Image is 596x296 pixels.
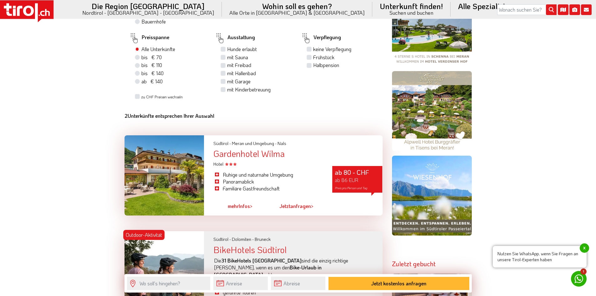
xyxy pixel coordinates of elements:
[580,243,589,253] span: x
[335,186,367,190] span: Preis pro Person und Tag
[580,268,587,275] span: 1
[569,4,580,15] i: Fotogalerie
[125,112,214,119] b: Unterkünfte entsprechen Ihrer Auswahl
[141,70,164,76] span: bis € 140
[213,140,231,146] span: Südtirol -
[213,277,268,290] input: Anreise
[141,54,162,60] span: bis € 70
[392,260,436,268] strong: Zuletzt gebucht
[141,78,163,85] span: ab € 140
[571,271,587,287] a: 1 Nutzen Sie WhatsApp, wenn Sie Fragen an unsere Tirol-Experten habenx
[558,4,568,15] i: Karte öffnen
[335,177,358,183] span: ab 86 EUR
[141,94,183,100] label: zu CHF Preisen wechseln
[229,10,365,15] small: Alle Orte in [GEOGRAPHIC_DATA] & [GEOGRAPHIC_DATA]
[227,78,251,85] label: mit Garage
[125,112,128,119] b: 2
[232,236,254,242] span: Dolomiten -
[332,166,382,193] div: ab 80 - CHF
[227,54,248,61] label: mit Sauna
[213,236,231,242] span: Südtirol -
[227,46,257,53] label: Hunde erlaubt
[141,62,162,68] span: bis € 110
[279,203,290,209] span: Jetzt
[227,86,271,93] label: mit Kinderbetreuung
[129,31,169,45] label: Preisspanne
[127,277,210,290] input: Wo soll's hingehen?
[232,140,277,146] span: Meran und Umgebung -
[227,70,256,77] label: mit Hallenbad
[255,236,271,242] span: Bruneck
[213,171,323,178] li: Ruhige und naturnahe Umgebung
[227,62,251,69] label: mit Freibad
[214,264,322,278] strong: Bike-Urlaub in [GEOGRAPHIC_DATA]
[214,257,365,278] p: Die sind die einzig richtige [PERSON_NAME], wenn es um den geht.
[313,54,334,61] label: Frühstück
[213,245,382,255] div: BikeHotels Südtirol
[392,156,472,236] img: wiesenhof-sommer.jpg
[82,10,214,15] small: Nordtirol - [GEOGRAPHIC_DATA] - [GEOGRAPHIC_DATA]
[271,277,325,290] input: Abreise
[301,31,341,45] label: Verpflegung
[215,31,255,45] label: Ausstattung
[213,178,323,185] li: Panoramablick
[278,140,286,146] span: Nals
[141,46,175,53] label: Alle Unterkünfte
[392,71,472,151] img: burggraefler.jpg
[279,199,313,213] a: Jetztanfragen>
[493,246,587,267] span: Nutzen Sie WhatsApp, wenn Sie Fragen an unsere Tirol-Experten haben
[213,185,323,192] li: Familiäre Gastfreundschaft
[311,203,313,209] span: >
[250,203,252,209] span: >
[581,4,592,15] i: Kontakt
[329,277,469,290] button: Jetzt kostenlos anfragen
[221,257,302,264] strong: 31 BikeHotels [GEOGRAPHIC_DATA]
[313,46,351,53] label: keine Verpflegung
[123,230,165,240] div: Outdoor-Aktivität
[313,62,339,69] label: Halbpension
[228,203,239,209] span: mehr
[228,199,252,213] a: mehrInfos>
[497,4,557,15] input: Wonach suchen Sie?
[380,10,443,15] small: Suchen und buchen
[213,161,237,167] span: Hotel
[213,149,382,158] div: Gardenhotel Wilma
